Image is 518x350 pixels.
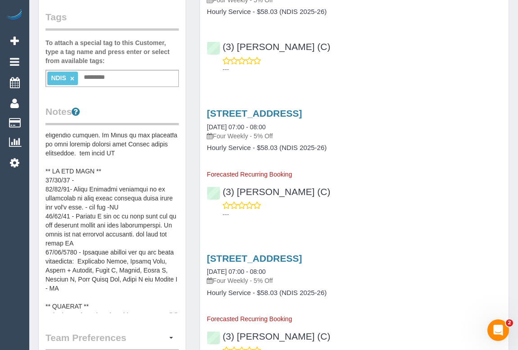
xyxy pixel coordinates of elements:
[207,331,330,341] a: (3) [PERSON_NAME] (C)
[207,132,502,141] p: Four Weekly - 5% Off
[207,41,330,52] a: (3) [PERSON_NAME] (C)
[207,276,502,285] p: Four Weekly - 5% Off
[207,289,502,297] h4: Hourly Service - $58.03 (NDIS 2025-26)
[207,144,502,152] h4: Hourly Service - $58.03 (NDIS 2025-26)
[223,210,502,219] p: ---
[45,133,179,313] pre: ** LOREMI ** ** DOLORSITAME ** 35/44/98 - Consecte adipi (1) Elitsedd Eiusmod (T) inc utlab etdo ...
[207,186,330,197] a: (3) [PERSON_NAME] (C)
[5,9,23,22] img: Automaid Logo
[506,319,513,327] span: 2
[45,10,179,31] legend: Tags
[207,108,302,118] a: [STREET_ADDRESS]
[207,123,265,131] a: [DATE] 07:00 - 08:00
[207,315,292,323] span: Forecasted Recurring Booking
[207,268,265,275] a: [DATE] 07:00 - 08:00
[207,8,502,16] h4: Hourly Service - $58.03 (NDIS 2025-26)
[207,253,302,264] a: [STREET_ADDRESS]
[51,74,66,82] span: NDIS
[223,65,502,74] p: ---
[45,38,179,65] label: To attach a special tag to this Customer, type a tag name and press enter or select from availabl...
[207,171,292,178] span: Forecasted Recurring Booking
[70,75,74,82] a: ×
[487,319,509,341] iframe: Intercom live chat
[45,105,179,125] legend: Notes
